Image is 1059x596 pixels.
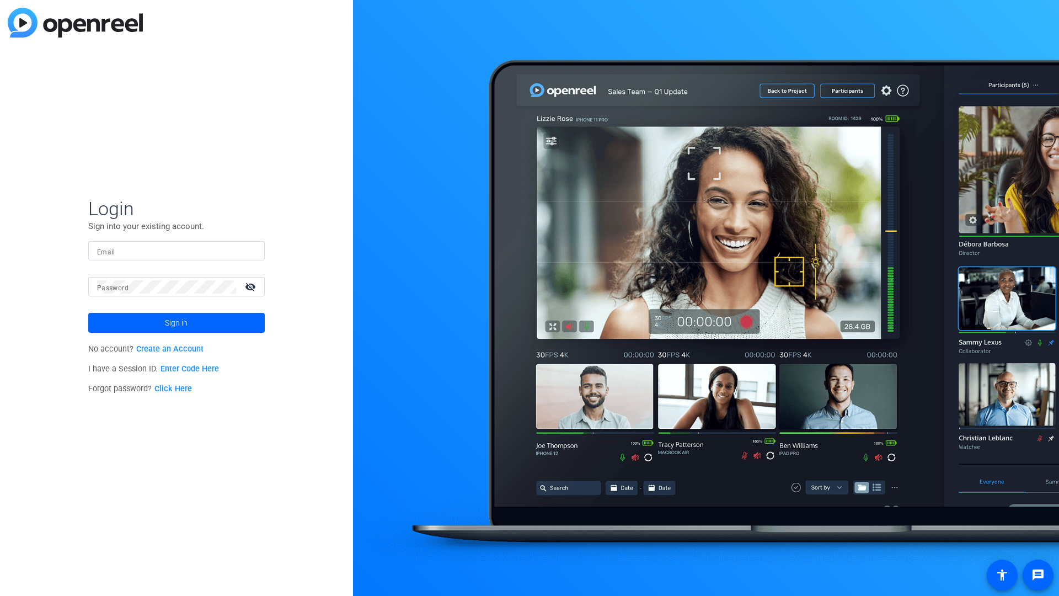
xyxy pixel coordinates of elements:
mat-label: Password [97,284,129,292]
span: Sign in [165,309,188,337]
span: Forgot password? [88,384,192,393]
a: Enter Code Here [161,364,219,374]
mat-label: Email [97,248,115,256]
input: Enter Email Address [97,244,256,258]
button: Sign in [88,313,265,333]
a: Click Here [154,384,192,393]
mat-icon: accessibility [996,568,1009,582]
mat-icon: message [1031,568,1045,582]
span: Login [88,197,265,220]
span: No account? [88,344,204,354]
a: Create an Account [136,344,204,354]
span: I have a Session ID. [88,364,219,374]
img: blue-gradient.svg [8,8,143,38]
mat-icon: visibility_off [238,279,265,295]
p: Sign into your existing account. [88,220,265,232]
